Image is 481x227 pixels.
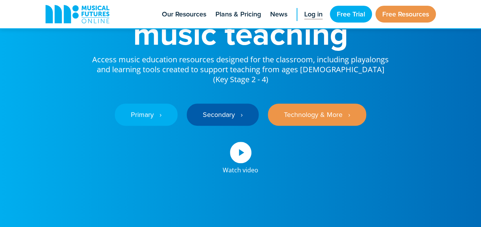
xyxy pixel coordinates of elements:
[375,6,436,23] a: Free Resources
[91,49,390,84] p: Access music education resources designed for the classroom, including playalongs and learning to...
[270,9,287,19] span: News
[304,9,323,19] span: Log in
[187,104,259,126] a: Secondary ‎‏‏‎ ‎ ›
[215,9,261,19] span: Plans & Pricing
[115,104,178,126] a: Primary ‎‏‏‎ ‎ ›
[162,9,206,19] span: Our Resources
[330,6,372,23] a: Free Trial
[268,104,366,126] a: Technology & More ‎‏‏‎ ‎ ›
[223,163,258,173] div: Watch video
